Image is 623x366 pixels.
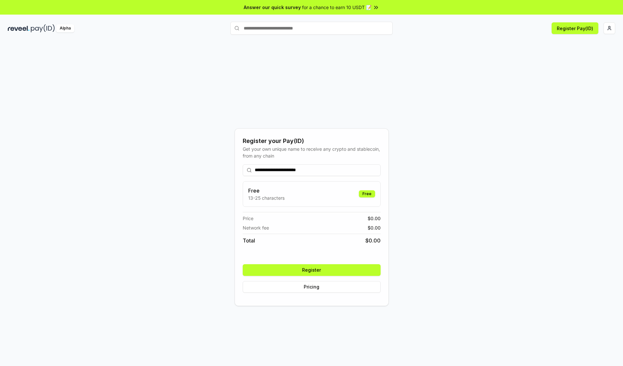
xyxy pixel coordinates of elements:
[243,136,381,146] div: Register your Pay(ID)
[31,24,55,32] img: pay_id
[552,22,598,34] button: Register Pay(ID)
[359,190,375,197] div: Free
[243,215,253,222] span: Price
[244,4,301,11] span: Answer our quick survey
[243,146,381,159] div: Get your own unique name to receive any crypto and stablecoin, from any chain
[243,281,381,293] button: Pricing
[248,195,285,201] p: 13-25 characters
[248,187,285,195] h3: Free
[56,24,74,32] div: Alpha
[8,24,30,32] img: reveel_dark
[243,224,269,231] span: Network fee
[302,4,372,11] span: for a chance to earn 10 USDT 📝
[368,215,381,222] span: $ 0.00
[243,264,381,276] button: Register
[368,224,381,231] span: $ 0.00
[243,237,255,244] span: Total
[365,237,381,244] span: $ 0.00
